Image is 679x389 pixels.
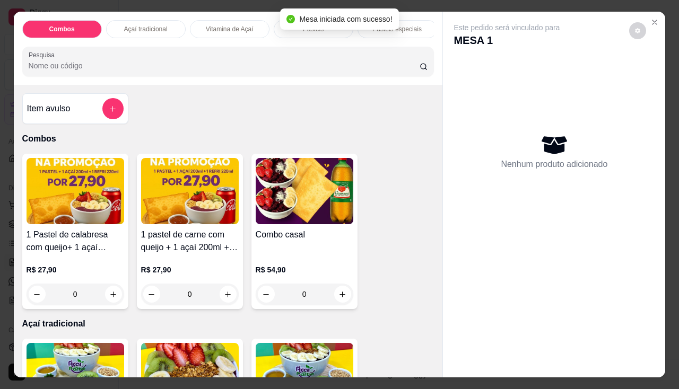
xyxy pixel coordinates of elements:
p: R$ 54,90 [256,264,353,275]
p: Vitamina de Açaí [206,25,254,33]
img: product-image [141,158,239,224]
label: Pesquisa [29,50,58,59]
button: add-separate-item [102,98,124,119]
p: MESA 1 [454,33,560,48]
button: decrease-product-quantity [629,22,646,39]
p: R$ 27,90 [141,264,239,275]
img: product-image [27,158,124,224]
button: Close [646,14,663,31]
p: Combos [22,132,434,145]
h4: Combo casal [256,228,353,241]
p: Açaí tradicional [124,25,168,33]
p: Pastéis especiais [372,25,422,33]
span: check-circle [286,15,295,23]
h4: Item avulso [27,102,71,115]
input: Pesquisa [29,60,420,71]
img: product-image [256,158,353,224]
h4: 1 Pastel de calabresa com queijo+ 1 açaí 200ml+ 1 refri lata 220ml [27,228,124,254]
h4: 1 pastel de carne com queijo + 1 açaí 200ml + 1 refri lata 220ml [141,228,239,254]
p: Combos [49,25,75,33]
span: Mesa iniciada com sucesso! [299,15,392,23]
p: R$ 27,90 [27,264,124,275]
p: Nenhum produto adicionado [501,158,607,171]
p: Este pedido será vinculado para [454,22,560,33]
p: Açaí tradicional [22,317,434,330]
